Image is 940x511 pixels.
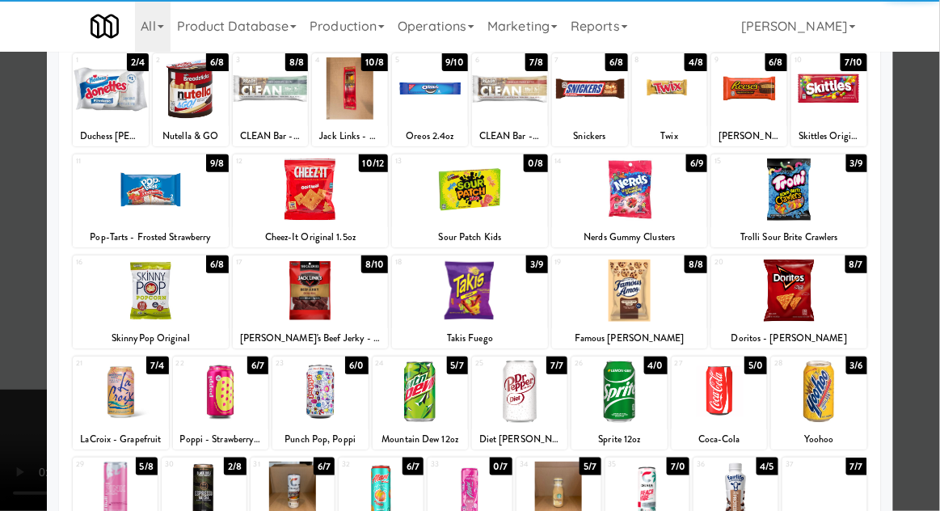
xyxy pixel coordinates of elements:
[574,429,664,450] div: Sprite 12oz
[475,53,510,67] div: 6
[711,154,867,247] div: 153/9Trolli Sour Brite Crawlers
[165,458,204,471] div: 30
[233,328,389,348] div: [PERSON_NAME]'s Beef Jerky - Original
[235,126,306,146] div: CLEAN Bar - Dark Chocolate Salt
[575,357,619,370] div: 26
[312,126,388,146] div: Jack Links - Beef and Cheese
[472,357,567,450] div: 257/7Diet [PERSON_NAME] 12oz
[490,458,512,475] div: 0/7
[155,126,226,146] div: Nutella & GO
[714,154,789,168] div: 15
[672,357,767,450] div: 275/0Coca-Cola
[235,227,386,247] div: Cheez-It Original 1.5oz
[686,154,707,172] div: 6/9
[714,255,789,269] div: 20
[845,255,867,273] div: 8/7
[644,357,668,374] div: 4/0
[554,227,706,247] div: Nerds Gummy Clusters
[375,429,466,450] div: Mountain Dew 12oz
[224,458,246,475] div: 2/8
[392,154,548,247] div: 130/8Sour Patch Kids
[275,429,365,450] div: Punch Pop, Poppi
[73,126,149,146] div: Duchess [PERSON_NAME] Donuts
[605,53,627,71] div: 6/8
[771,357,866,450] div: 283/6Yoohoo
[73,357,168,450] div: 217/4LaCroix - Grapefruit
[75,126,146,146] div: Duchess [PERSON_NAME] Donuts
[555,53,590,67] div: 7
[635,53,670,67] div: 8
[795,53,829,67] div: 10
[395,154,470,168] div: 13
[75,227,226,247] div: Pop-Tarts - Frosted Strawberry
[609,458,647,471] div: 35
[552,255,708,348] div: 198/8Famous [PERSON_NAME]
[525,53,547,71] div: 7/8
[554,126,626,146] div: Snickers
[285,53,308,71] div: 8/8
[714,328,865,348] div: Doritos - [PERSON_NAME]
[272,429,368,450] div: Punch Pop, Poppi
[711,53,787,146] div: 96/8[PERSON_NAME] Peanut Butter Cups
[395,53,430,67] div: 5
[520,458,559,471] div: 34
[846,357,867,374] div: 3/6
[634,126,706,146] div: Twix
[206,255,228,273] div: 6/8
[233,255,389,348] div: 178/10[PERSON_NAME]'s Beef Jerky - Original
[146,357,168,374] div: 7/4
[675,357,719,370] div: 27
[75,328,226,348] div: SkinnyPop Original
[76,458,115,471] div: 29
[314,126,386,146] div: Jack Links - Beef and Cheese
[546,357,567,374] div: 7/7
[314,458,335,475] div: 6/7
[711,255,867,348] div: 208/7Doritos - [PERSON_NAME]
[774,357,819,370] div: 28
[73,429,168,450] div: LaCroix - Grapefruit
[76,154,150,168] div: 11
[233,154,389,247] div: 1210/12Cheez-It Original 1.5oz
[276,357,320,370] div: 23
[757,458,778,475] div: 4/5
[526,255,547,273] div: 3/9
[153,53,229,146] div: 26/8Nutella & GO
[552,53,628,146] div: 76/8Snickers
[233,53,309,146] div: 38/8CLEAN Bar - Dark Chocolate Salt
[156,53,191,67] div: 2
[674,429,765,450] div: Coca-Cola
[711,328,867,348] div: Doritos - [PERSON_NAME]
[786,458,824,471] div: 37
[571,429,667,450] div: Sprite 12oz
[472,126,548,146] div: CLEAN Bar - Chocolate Peanut Butter
[73,328,229,348] div: SkinnyPop Original
[711,126,787,146] div: [PERSON_NAME] Peanut Butter Cups
[524,154,547,172] div: 0/8
[373,429,468,450] div: Mountain Dew 12oz
[361,255,388,273] div: 8/10
[76,357,120,370] div: 21
[359,154,389,172] div: 10/12
[345,357,368,374] div: 6/0
[312,53,388,146] div: 410/8Jack Links - Beef and Cheese
[472,429,567,450] div: Diet [PERSON_NAME] 12oz
[254,458,293,471] div: 31
[236,154,310,168] div: 12
[765,53,787,71] div: 6/8
[176,357,221,370] div: 22
[552,154,708,247] div: 146/9Nerds Gummy Clusters
[76,53,111,67] div: 1
[571,357,667,450] div: 264/0Sprite 12oz
[175,429,266,450] div: Poppi - Strawberry Lemon
[392,328,548,348] div: Takis Fuego
[373,357,468,450] div: 245/7Mountain Dew 12oz
[771,429,866,450] div: Yoohoo
[73,53,149,146] div: 12/4Duchess [PERSON_NAME] Donuts
[773,429,864,450] div: Yoohoo
[794,126,865,146] div: Skittles Original
[206,154,228,172] div: 9/8
[552,126,628,146] div: Snickers
[233,126,309,146] div: CLEAN Bar - Dark Chocolate Salt
[552,227,708,247] div: Nerds Gummy Clusters
[632,53,708,146] div: 84/8Twix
